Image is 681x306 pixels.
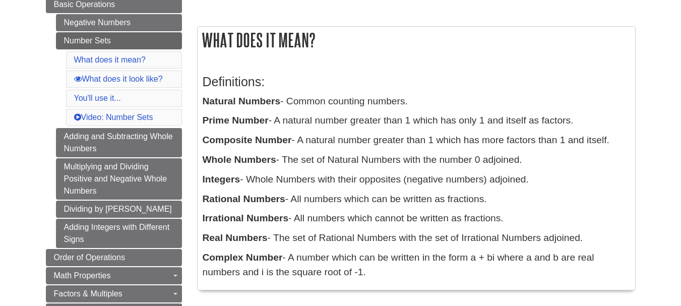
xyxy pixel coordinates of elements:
[203,113,630,128] p: - A natural number greater than 1 which has only 1 and itself as factors.
[74,55,146,64] a: What does it mean?
[54,253,125,262] span: Order of Operations
[203,94,630,109] p: - Common counting numbers.
[74,113,153,121] a: Video: Number Sets
[203,172,630,187] p: - Whole Numbers with their opposites (negative numbers) adjoined.
[56,32,182,49] a: Number Sets
[203,232,268,243] b: Real Numbers
[56,201,182,218] a: Dividing by [PERSON_NAME]
[203,213,289,223] b: Irrational Numbers
[46,285,182,302] a: Factors & Multiples
[56,14,182,31] a: Negative Numbers
[56,219,182,248] a: Adding Integers with Different Signs
[203,75,630,89] h3: Definitions:
[203,251,630,280] p: - A number which can be written in the form a + bi where a and b are real numbers and i is the sq...
[198,27,635,53] h2: What does it mean?
[203,115,269,126] b: Prime Number
[203,174,240,185] b: Integers
[203,153,630,167] p: - The set of Natural Numbers with the number 0 adjoined.
[203,252,283,263] b: Complex Number
[54,289,122,298] span: Factors & Multiples
[46,267,182,284] a: Math Properties
[74,94,121,102] a: You'll use it...
[203,96,281,106] b: Natural Numbers
[203,192,630,207] p: - All numbers which can be written as fractions.
[203,194,285,204] b: Rational Numbers
[56,158,182,200] a: Multiplying and Dividing Positive and Negative Whole Numbers
[54,271,111,280] span: Math Properties
[203,154,276,165] b: Whole Numbers
[46,249,182,266] a: Order of Operations
[203,211,630,226] p: - All numbers which cannot be written as fractions.
[203,135,292,145] b: Composite Number
[56,128,182,157] a: Adding and Subtracting Whole Numbers
[74,75,163,83] a: What does it look like?
[203,133,630,148] p: - A natural number greater than 1 which has more factors than 1 and itself.
[203,231,630,246] p: - The set of Rational Numbers with the set of Irrational Numbers adjoined.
